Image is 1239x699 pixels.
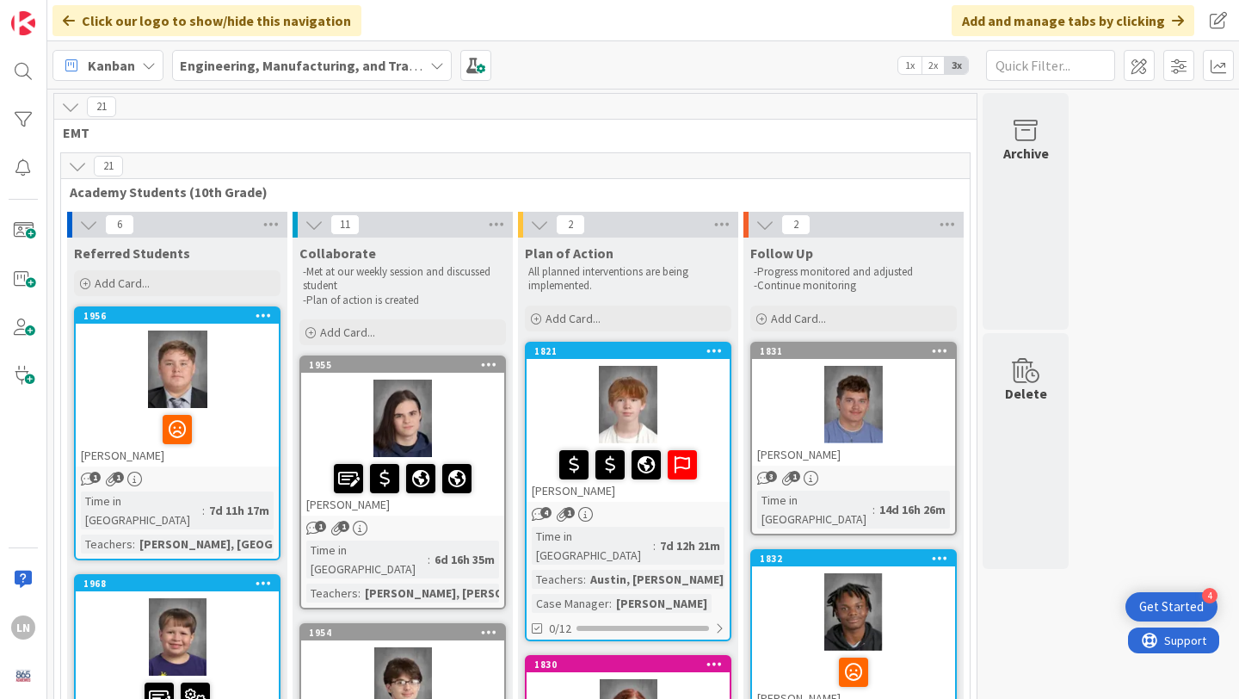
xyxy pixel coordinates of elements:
div: 14d 16h 26m [875,500,950,519]
div: Archive [1003,143,1049,164]
div: 1821 [534,345,730,357]
a: 1821[PERSON_NAME]Time in [GEOGRAPHIC_DATA]:7d 12h 21mTeachers:Austin, [PERSON_NAME] (2...Case Man... [525,342,731,641]
span: 1 [89,472,101,483]
div: 1832 [752,551,955,566]
div: [PERSON_NAME] [527,443,730,502]
span: 2x [922,57,945,74]
span: : [583,570,586,589]
span: : [653,536,656,555]
span: 21 [94,156,123,176]
span: Add Card... [320,325,375,340]
div: 1821 [527,343,730,359]
span: 1 [113,472,124,483]
p: -Met at our weekly session and discussed student [303,265,502,294]
div: 1968 [76,576,279,591]
div: 1955[PERSON_NAME] [301,357,504,516]
span: : [872,500,875,519]
img: Visit kanbanzone.com [11,11,35,35]
span: Support [36,3,78,23]
span: : [202,501,205,520]
span: Referred Students [74,244,190,262]
input: Quick Filter... [986,50,1115,81]
div: [PERSON_NAME], [GEOGRAPHIC_DATA]... [135,535,367,554]
span: Collaborate [299,244,376,262]
span: 21 [87,96,116,117]
div: 1831 [760,345,955,357]
span: : [428,550,430,569]
div: [PERSON_NAME], [PERSON_NAME], We... [361,584,590,603]
span: 6 [105,214,134,235]
span: 3 [766,471,777,482]
div: 1954 [309,627,504,639]
div: Delete [1005,383,1047,404]
div: 1956[PERSON_NAME] [76,308,279,467]
div: 1832 [760,553,955,565]
div: 1955 [309,359,504,371]
span: Add Card... [546,311,601,326]
span: : [133,535,135,554]
span: : [358,584,361,603]
p: -Continue monitoring [754,279,953,293]
span: 1 [789,471,800,482]
div: Teachers [306,584,358,603]
a: 1955[PERSON_NAME]Time in [GEOGRAPHIC_DATA]:6d 16h 35mTeachers:[PERSON_NAME], [PERSON_NAME], We... [299,356,506,609]
div: Open Get Started checklist, remaining modules: 4 [1125,592,1217,622]
p: -Progress monitored and adjusted [754,265,953,279]
span: 1x [898,57,922,74]
div: [PERSON_NAME] [752,443,955,466]
div: 1968 [83,578,279,590]
span: 4 [540,507,552,518]
span: 0/12 [549,620,571,638]
div: 1956 [76,308,279,324]
div: 1831[PERSON_NAME] [752,343,955,466]
div: Teachers [81,535,133,554]
span: Plan of Action [525,244,613,262]
div: 1830 [527,657,730,672]
div: 1954 [301,625,504,640]
a: 1831[PERSON_NAME]Time in [GEOGRAPHIC_DATA]:14d 16h 26m [750,342,957,535]
span: 1 [564,507,575,518]
a: 1956[PERSON_NAME]Time in [GEOGRAPHIC_DATA]:7d 11h 17mTeachers:[PERSON_NAME], [GEOGRAPHIC_DATA]... [74,306,280,560]
div: 7d 12h 21m [656,536,724,555]
div: 1831 [752,343,955,359]
div: Click our logo to show/hide this navigation [52,5,361,36]
p: -Plan of action is created [303,294,502,307]
span: 2 [556,214,585,235]
span: Add Card... [95,275,150,291]
span: 1 [338,521,349,532]
div: LN [11,615,35,640]
div: 1821[PERSON_NAME] [527,343,730,502]
span: Kanban [88,55,135,76]
div: Teachers [532,570,583,589]
p: All planned interventions are being implemented. [528,265,728,294]
span: 3x [945,57,968,74]
span: 1 [315,521,326,532]
div: Time in [GEOGRAPHIC_DATA] [532,527,653,565]
div: 4 [1202,588,1217,603]
div: 7d 11h 17m [205,501,274,520]
span: Academy Students (10th Grade) [70,183,948,201]
span: 11 [330,214,360,235]
b: Engineering, Manufacturing, and Transportation [180,57,484,74]
img: avatar [11,664,35,688]
div: [PERSON_NAME] [301,457,504,516]
div: [PERSON_NAME] [612,594,712,613]
div: 1830 [534,659,730,671]
span: Follow Up [750,244,813,262]
span: Add Card... [771,311,826,326]
div: Time in [GEOGRAPHIC_DATA] [757,491,872,529]
div: Time in [GEOGRAPHIC_DATA] [306,541,428,578]
div: Add and manage tabs by clicking [952,5,1194,36]
div: Get Started [1139,598,1204,615]
span: : [609,594,612,613]
span: EMT [63,124,955,141]
div: 6d 16h 35m [430,550,499,569]
div: 1955 [301,357,504,373]
div: [PERSON_NAME] [76,408,279,467]
span: 2 [781,214,811,235]
div: Case Manager [532,594,609,613]
div: Austin, [PERSON_NAME] (2... [586,570,751,589]
div: Time in [GEOGRAPHIC_DATA] [81,492,202,529]
div: 1956 [83,310,279,322]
